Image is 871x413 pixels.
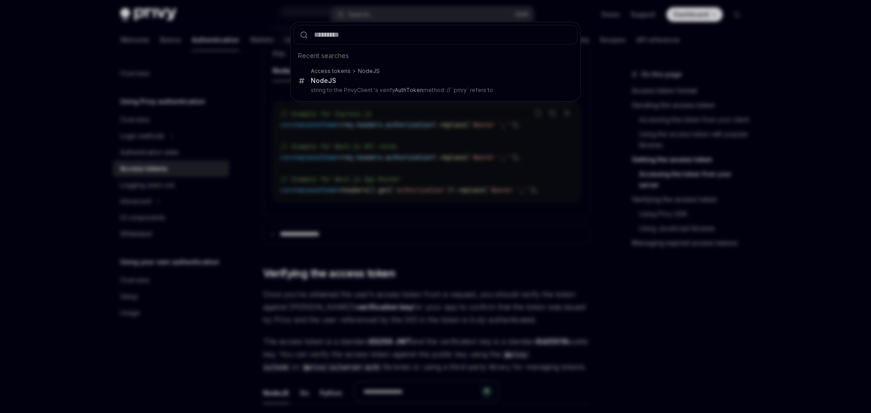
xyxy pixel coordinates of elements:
[311,77,336,85] div: NodeJS
[311,87,558,94] p: string to the PrivyClient 's verify method: // `privy` refers to
[311,68,351,75] div: Access tokens
[358,68,380,75] div: NodeJS
[395,87,423,93] b: AuthToken
[298,51,349,60] span: Recent searches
